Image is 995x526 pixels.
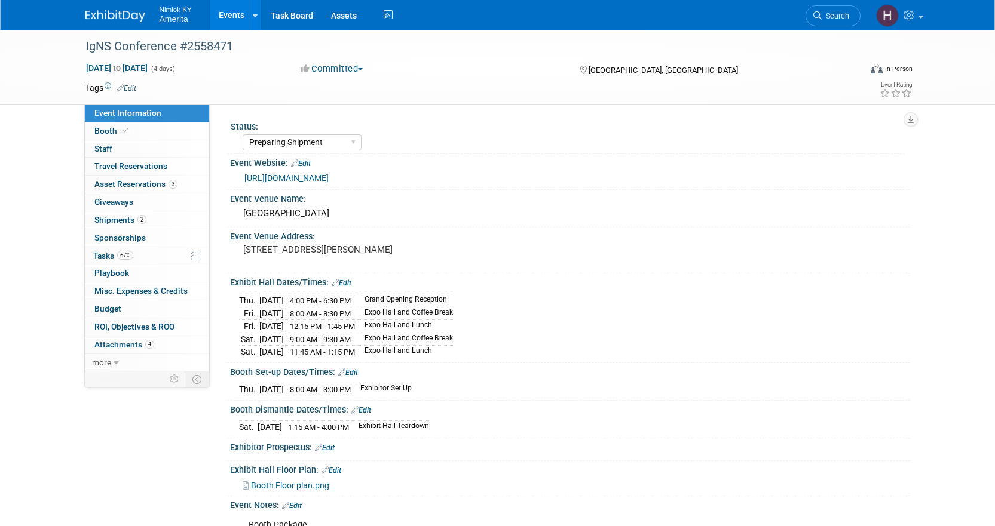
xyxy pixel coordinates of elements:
[357,307,453,320] td: Expo Hall and Coffee Break
[169,180,177,189] span: 3
[239,333,259,346] td: Sat.
[290,296,351,305] span: 4:00 PM - 6:30 PM
[94,197,133,207] span: Giveaways
[288,423,349,432] span: 1:15 AM - 4:00 PM
[94,268,129,278] span: Playbook
[259,320,284,333] td: [DATE]
[92,358,111,367] span: more
[230,461,910,476] div: Exhibit Hall Floor Plan:
[85,158,209,175] a: Travel Reservations
[94,108,161,118] span: Event Information
[85,282,209,300] a: Misc. Expenses & Credits
[85,10,145,22] img: ExhibitDay
[230,154,910,170] div: Event Website:
[85,336,209,353] a: Attachments4
[94,304,121,313] span: Budget
[85,300,209,318] a: Budget
[150,65,175,73] span: (4 days)
[357,320,453,333] td: Expo Hall and Lunch
[357,346,453,358] td: Expo Hall and Lunch
[123,127,128,134] i: Booth reservation complete
[94,161,167,171] span: Travel Reservations
[239,421,258,433] td: Sat.
[259,307,284,320] td: [DATE]
[230,363,910,379] div: Booth Set-up Dates/Times:
[117,251,133,260] span: 67%
[351,406,371,414] a: Edit
[239,320,259,333] td: Fri.
[82,36,843,57] div: IgNS Conference #2558471
[290,347,355,356] span: 11:45 AM - 1:15 PM
[85,193,209,211] a: Giveaways
[239,346,259,358] td: Sat.
[243,481,329,490] a: Booth Floor plan.png
[239,294,259,307] td: Thu.
[244,173,329,183] a: [URL][DOMAIN_NAME]
[332,279,351,287] a: Edit
[876,4,899,27] img: Hannah Durbin
[137,215,146,224] span: 2
[290,322,355,331] span: 12:15 PM - 1:45 PM
[160,14,188,24] span: Amerita
[880,82,912,88] div: Event Rating
[296,63,368,75] button: Committed
[85,354,209,371] a: more
[806,5,861,26] a: Search
[338,368,358,377] a: Edit
[871,64,883,73] img: Format-Inperson.png
[282,502,302,510] a: Edit
[160,2,192,15] span: Nimlok KY
[230,496,910,512] div: Event Notes:
[111,63,123,73] span: to
[94,144,112,153] span: Staff
[85,122,209,140] a: Booth
[85,176,209,193] a: Asset Reservations3
[322,466,341,475] a: Edit
[357,294,453,307] td: Grand Opening Reception
[259,383,284,396] td: [DATE]
[164,371,185,387] td: Personalize Event Tab Strip
[353,383,412,396] td: Exhibitor Set Up
[230,190,910,205] div: Event Venue Name:
[258,421,282,433] td: [DATE]
[85,104,209,122] a: Event Information
[884,64,913,73] div: In-Person
[94,340,154,349] span: Attachments
[589,66,738,75] span: [GEOGRAPHIC_DATA], [GEOGRAPHIC_DATA]
[239,307,259,320] td: Fri.
[85,264,209,282] a: Playbook
[85,82,136,94] td: Tags
[94,179,177,189] span: Asset Reservations
[243,244,500,255] pre: [STREET_ADDRESS][PERSON_NAME]
[230,227,910,242] div: Event Venue Address:
[85,140,209,158] a: Staff
[291,159,311,168] a: Edit
[357,333,453,346] td: Expo Hall and Coffee Break
[230,438,910,454] div: Exhibitor Prospectus:
[85,229,209,247] a: Sponsorships
[85,247,209,264] a: Tasks67%
[230,401,910,416] div: Booth Dismantle Dates/Times:
[231,118,905,133] div: Status:
[239,204,901,223] div: [GEOGRAPHIC_DATA]
[790,62,913,80] div: Event Format
[85,318,209,336] a: ROI, Objectives & ROO
[290,385,351,394] span: 8:00 AM - 3:00 PM
[290,309,351,318] span: 8:00 AM - 8:30 PM
[259,294,284,307] td: [DATE]
[251,481,329,490] span: Booth Floor plan.png
[117,84,136,93] a: Edit
[822,11,849,20] span: Search
[239,383,259,396] td: Thu.
[94,322,174,331] span: ROI, Objectives & ROO
[351,421,429,433] td: Exhibit Hall Teardown
[85,211,209,229] a: Shipments2
[315,444,335,452] a: Edit
[145,340,154,349] span: 4
[185,371,209,387] td: Toggle Event Tabs
[230,273,910,289] div: Exhibit Hall Dates/Times:
[259,346,284,358] td: [DATE]
[94,233,146,242] span: Sponsorships
[94,126,131,136] span: Booth
[290,335,351,344] span: 9:00 AM - 9:30 AM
